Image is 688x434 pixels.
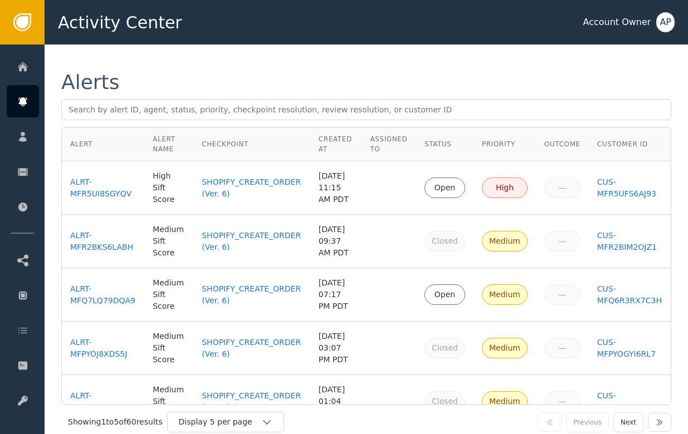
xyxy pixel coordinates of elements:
a: CUS-MFQ6R3RX7C3H [597,283,662,307]
div: — [552,235,573,247]
button: Display 5 per page [167,412,284,432]
td: [DATE] 03:07 PM PDT [310,322,362,375]
a: CUS-MFR5UFS6AJ93 [597,176,662,200]
a: CUS-MFPPCBU243Z4 [597,390,662,413]
td: [DATE] 09:37 AM PDT [310,215,362,268]
a: SHOPIFY_CREATE_ORDER (Ver. 6) [202,390,302,413]
div: Closed [432,235,458,247]
a: CUS-MFPYOGYI6RL7 [597,337,662,360]
a: ALRT-MFR5UI8SGYQV [70,176,136,200]
div: Medium [489,235,520,247]
a: CUS-MFR2BIM2OJZ1 [597,230,662,253]
div: — [552,396,573,407]
div: — [552,289,573,300]
div: Closed [432,342,458,354]
div: Medium Sift Score [153,224,185,259]
div: Medium Sift Score [153,384,185,419]
div: Account Owner [583,16,651,29]
div: Medium [489,396,520,407]
button: Next [613,412,643,432]
a: SHOPIFY_CREATE_ORDER (Ver. 6) [202,176,302,200]
div: Customer ID [597,139,662,149]
td: [DATE] 01:04 PM PDT [310,375,362,428]
a: SHOPIFY_CREATE_ORDER (Ver. 6) [202,230,302,253]
div: High [489,182,520,194]
div: Display 5 per page [179,416,261,428]
a: ALRT-MFPYOJ8XDS5J [70,337,136,360]
div: Showing 1 to 5 of 60 results [68,416,163,428]
div: — [552,342,573,354]
div: Open [432,182,458,194]
td: [DATE] 07:17 PM PDT [310,268,362,322]
div: Medium Sift Score [153,277,185,312]
div: Alerts [61,72,119,92]
a: SHOPIFY_CREATE_ORDER (Ver. 6) [202,337,302,360]
input: Search by alert ID, agent, status, priority, checkpoint resolution, review resolution, or custome... [61,99,671,120]
div: Open [432,289,458,300]
div: Priority [482,139,528,149]
button: AP [656,12,675,32]
a: SHOPIFY_CREATE_ORDER (Ver. 6) [202,283,302,307]
div: Medium [489,342,520,354]
div: High Sift Score [153,170,185,205]
div: Alert Name [153,134,185,154]
div: Assigned To [370,134,408,154]
div: Alert [70,139,136,149]
div: Medium Sift Score [153,331,185,366]
div: Closed [432,396,458,407]
a: ALRT-MFQ7LQ79DQA9 [70,283,136,307]
div: Outcome [544,139,580,149]
div: Medium [489,289,520,300]
a: ALRT-MFPUAIIGP1Y2 [70,390,136,413]
div: Status [424,139,465,149]
td: [DATE] 11:15 AM PDT [310,161,362,215]
div: Checkpoint [202,139,302,149]
a: ALRT-MFR2BKS6LABH [70,230,136,253]
div: — [552,182,573,194]
span: Activity Center [58,10,182,35]
div: Created At [319,134,354,154]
